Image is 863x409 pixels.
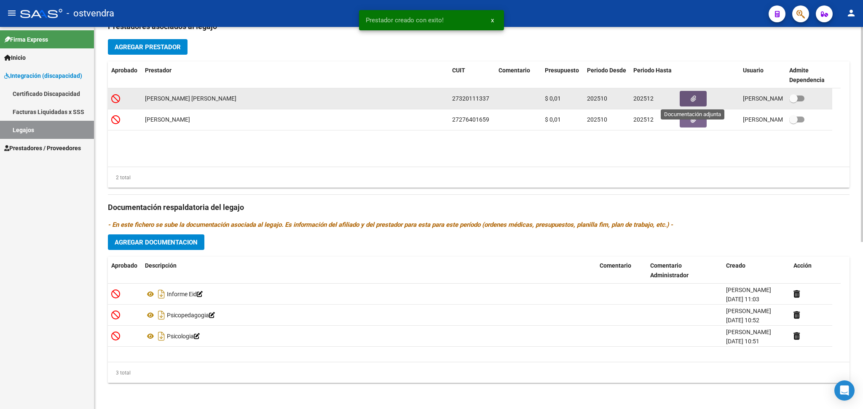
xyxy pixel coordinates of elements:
[740,61,786,89] datatable-header-cell: Usuario
[726,287,771,293] span: [PERSON_NAME]
[633,116,654,123] span: 202512
[790,257,832,284] datatable-header-cell: Acción
[743,95,809,102] span: [PERSON_NAME] [DATE]
[108,173,131,182] div: 2 total
[545,95,561,102] span: $ 0,01
[145,67,172,74] span: Prestador
[587,95,607,102] span: 202510
[541,61,584,89] datatable-header-cell: Presupuesto
[846,8,856,18] mat-icon: person
[156,329,167,343] i: Descargar documento
[115,239,198,246] span: Agregar Documentacion
[145,262,177,269] span: Descripción
[743,116,809,123] span: [PERSON_NAME] [DATE]
[495,61,541,89] datatable-header-cell: Comentario
[789,67,825,83] span: Admite Dependencia
[786,61,832,89] datatable-header-cell: Admite Dependencia
[484,13,501,28] button: x
[726,262,745,269] span: Creado
[145,115,190,125] div: [PERSON_NAME]
[587,116,607,123] span: 202510
[834,380,855,401] div: Open Intercom Messenger
[726,317,759,324] span: [DATE] 10:52
[4,53,26,62] span: Inicio
[650,262,689,279] span: Comentario Administrador
[596,257,647,284] datatable-header-cell: Comentario
[647,257,723,284] datatable-header-cell: Comentario Administrador
[115,43,181,51] span: Agregar Prestador
[633,67,672,74] span: Periodo Hasta
[743,67,764,74] span: Usuario
[108,202,850,213] h3: Documentación respaldatoria del legajo
[726,308,771,314] span: [PERSON_NAME]
[452,116,489,123] span: 27276401659
[726,329,771,335] span: [PERSON_NAME]
[630,61,676,89] datatable-header-cell: Periodo Hasta
[726,296,759,303] span: [DATE] 11:03
[584,61,630,89] datatable-header-cell: Periodo Desde
[145,94,236,104] div: [PERSON_NAME] [PERSON_NAME]
[142,61,449,89] datatable-header-cell: Prestador
[545,67,579,74] span: Presupuesto
[145,287,593,301] div: Informe Eid
[633,95,654,102] span: 202512
[145,308,593,322] div: Psicopedagogia
[111,67,137,74] span: Aprobado
[108,39,188,55] button: Agregar Prestador
[108,221,673,228] i: - En este fichero se sube la documentación asociada al legajo. Es información del afiliado y del ...
[108,234,204,250] button: Agregar Documentacion
[491,16,494,24] span: x
[7,8,17,18] mat-icon: menu
[108,368,131,377] div: 3 total
[111,262,137,269] span: Aprobado
[4,71,82,80] span: Integración (discapacidad)
[145,329,593,343] div: Psicologia
[726,338,759,345] span: [DATE] 10:51
[108,257,142,284] datatable-header-cell: Aprobado
[723,257,790,284] datatable-header-cell: Creado
[4,35,48,44] span: Firma Express
[452,67,465,74] span: CUIT
[67,4,114,23] span: - ostvendra
[587,67,626,74] span: Periodo Desde
[142,257,596,284] datatable-header-cell: Descripción
[156,287,167,301] i: Descargar documento
[108,61,142,89] datatable-header-cell: Aprobado
[449,61,495,89] datatable-header-cell: CUIT
[4,143,81,153] span: Prestadores / Proveedores
[600,262,631,269] span: Comentario
[793,262,812,269] span: Acción
[366,16,444,24] span: Prestador creado con exito!
[545,116,561,123] span: $ 0,01
[452,95,489,102] span: 27320111337
[499,67,530,74] span: Comentario
[156,308,167,322] i: Descargar documento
